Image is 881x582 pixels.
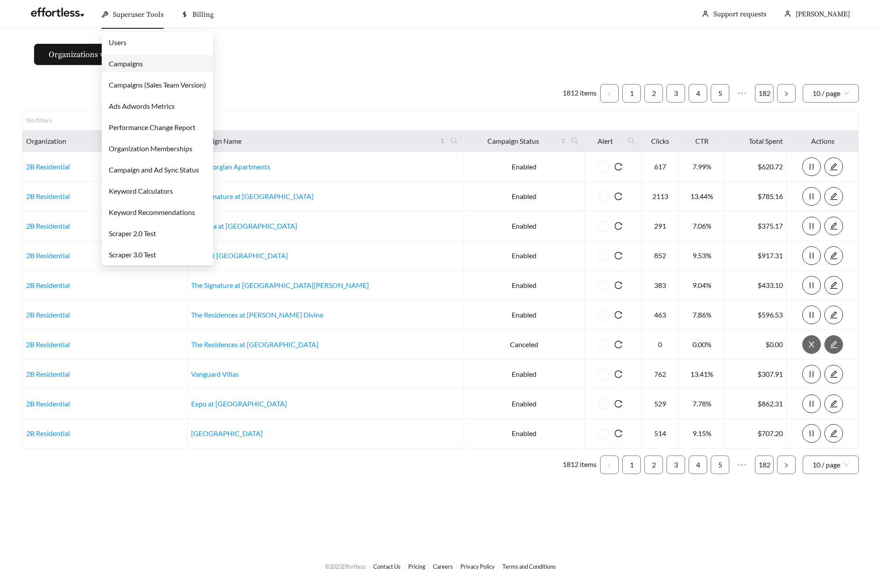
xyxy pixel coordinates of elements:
a: Privacy Policy [460,563,495,570]
td: Enabled [464,271,585,300]
td: Enabled [464,182,585,211]
th: CTR [679,130,725,152]
li: 1 [622,84,641,103]
span: edit [825,222,843,230]
a: 1 [623,84,640,102]
span: right [784,463,789,468]
a: The Georgian Apartments [191,162,270,171]
td: 383 [641,271,679,300]
td: Enabled [464,419,585,448]
span: reload [609,163,628,171]
a: edit [824,399,843,408]
span: search [624,134,639,148]
a: 2B Residential [26,429,70,437]
span: 10 / page [812,456,849,474]
a: The Signature at [GEOGRAPHIC_DATA] [191,192,314,200]
button: edit [824,157,843,176]
span: [PERSON_NAME] [796,10,850,19]
button: edit [824,394,843,413]
a: 2B Residential [26,192,70,200]
span: edit [825,192,843,200]
button: reload [609,276,628,295]
td: Enabled [464,152,585,182]
span: edit [825,429,843,437]
th: Total Spent [725,130,787,152]
span: reload [609,341,628,348]
a: Performance Change Report [109,123,195,131]
button: pause [802,365,821,383]
a: 4 [689,456,707,474]
li: 2 [644,456,663,474]
button: edit [824,276,843,295]
button: reload [609,217,628,235]
a: edit [824,251,843,260]
a: edit [824,340,843,348]
button: reload [609,306,628,324]
a: Cortona at [GEOGRAPHIC_DATA] [191,222,297,230]
a: Terms and Conditions [502,563,556,570]
td: $707.20 [725,419,787,448]
span: ••• [733,456,751,474]
a: 4 [689,84,707,102]
a: 182 [755,84,773,102]
span: reload [609,311,628,319]
a: 2 [645,84,663,102]
button: Organizations without campaigns [34,44,183,65]
td: 7.99% [679,152,725,182]
span: pause [803,370,820,378]
span: edit [825,311,843,319]
a: edit [824,281,843,289]
span: right [784,91,789,96]
li: Next 5 Pages [733,456,751,474]
span: pause [803,163,820,171]
span: reload [609,400,628,408]
td: Enabled [464,389,585,419]
button: pause [802,157,821,176]
td: $862.31 [725,389,787,419]
li: 5 [711,456,729,474]
a: The Residences at [GEOGRAPHIC_DATA] [191,340,318,348]
button: pause [802,276,821,295]
button: pause [802,187,821,206]
span: 10 / page [812,84,849,102]
a: 2 [645,456,663,474]
li: 1812 items [563,456,597,474]
a: 1 [623,456,640,474]
td: Enabled [464,211,585,241]
li: 4 [689,456,707,474]
a: 2B Residential [26,310,70,319]
td: 762 [641,360,679,389]
span: search [567,134,582,148]
a: The Residences at [PERSON_NAME] Divine [191,310,323,319]
button: edit [824,424,843,443]
span: Campaign Status [467,136,559,146]
td: 7.78% [679,389,725,419]
td: 0.00% [679,330,725,360]
a: Keyword Calculators [109,187,173,195]
button: edit [824,187,843,206]
li: Next Page [777,456,796,474]
a: 3 [667,456,685,474]
a: 2B Residential [26,399,70,408]
div: Page Size [803,456,859,474]
li: 4 [689,84,707,103]
span: reload [609,222,628,230]
li: Previous Page [600,456,619,474]
span: edit [825,400,843,408]
td: 291 [641,211,679,241]
a: The Signature at [GEOGRAPHIC_DATA][PERSON_NAME] [191,281,369,289]
a: edit [824,192,843,200]
button: edit [824,246,843,265]
span: Campaign Name [191,136,438,146]
td: 529 [641,389,679,419]
a: Support requests [713,10,766,19]
td: 7.86% [679,300,725,330]
span: © 2025 Effortless [325,563,366,570]
a: Keyword Recommendations [109,208,195,216]
span: reload [609,192,628,200]
span: edit [825,281,843,289]
a: 182 [755,456,773,474]
span: edit [825,252,843,260]
span: ••• [733,84,751,103]
button: reload [609,187,628,206]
